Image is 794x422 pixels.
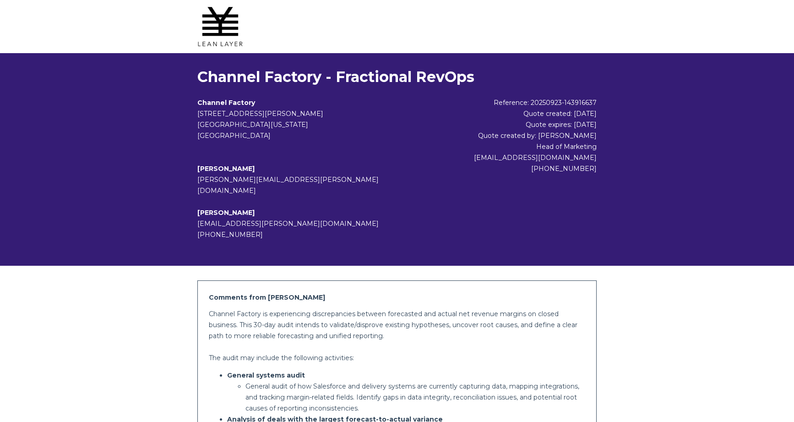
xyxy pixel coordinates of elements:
p: Channel Factory is experiencing discrepancies between forecasted and actual net revenue margins o... [209,308,585,341]
p: The audit may include the following activities: [209,352,585,363]
div: Reference: 20250923-143916637 [417,97,597,108]
b: Channel Factory [197,99,255,107]
strong: General systems audit [227,371,305,379]
div: Quote expires: [DATE] [417,119,597,130]
div: Quote created: [DATE] [417,108,597,119]
span: [PERSON_NAME][EMAIL_ADDRESS][PERSON_NAME][DOMAIN_NAME] [197,175,379,195]
b: [PERSON_NAME] [197,164,255,173]
p: General audit of how Salesforce and delivery systems are currently capturing data, mapping integr... [245,381,585,414]
span: [EMAIL_ADDRESS][PERSON_NAME][DOMAIN_NAME] [197,219,379,228]
span: Quote created by: [PERSON_NAME] Head of Marketing [EMAIL_ADDRESS][DOMAIN_NAME] [PHONE_NUMBER] [474,132,597,173]
img: Lean Layer [197,4,243,49]
h2: Comments from [PERSON_NAME] [209,292,585,303]
b: [PERSON_NAME] [197,208,255,217]
h1: Channel Factory - Fractional RevOps [197,68,597,86]
address: [STREET_ADDRESS][PERSON_NAME] [GEOGRAPHIC_DATA][US_STATE] [GEOGRAPHIC_DATA] [197,108,417,141]
span: [PHONE_NUMBER] [197,230,263,239]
